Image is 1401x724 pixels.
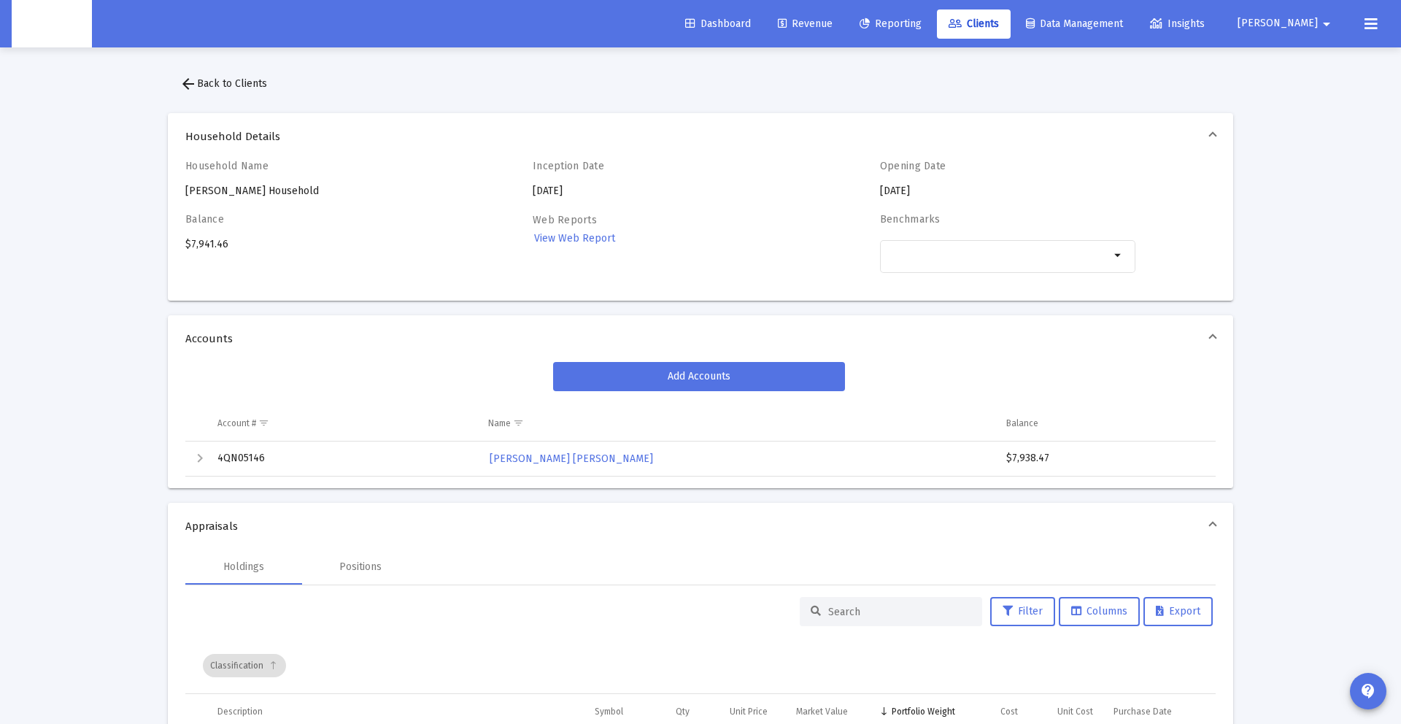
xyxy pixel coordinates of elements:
div: Market Value [796,706,848,717]
div: $7,941.46 [185,213,441,289]
span: Add Accounts [668,370,730,382]
a: Dashboard [674,9,763,39]
td: Column Name [478,406,996,441]
div: Classification [203,654,286,677]
td: 4QN05146 [207,442,478,477]
span: Household Details [185,129,1210,144]
button: [PERSON_NAME] [1220,9,1353,38]
a: Reporting [848,9,933,39]
span: Data Management [1026,18,1123,30]
span: Revenue [778,18,833,30]
span: Insights [1150,18,1205,30]
h4: Household Name [185,160,441,172]
span: View Web Report [534,232,615,244]
mat-expansion-panel-header: Accounts [168,315,1233,362]
span: [PERSON_NAME] [1238,18,1318,30]
div: Unit Price [730,706,768,717]
a: Data Management [1014,9,1135,39]
a: View Web Report [533,228,617,249]
img: Dashboard [23,9,81,39]
mat-expansion-panel-header: Household Details [168,113,1233,160]
div: Name [488,417,511,429]
div: Unit Cost [1057,706,1093,717]
span: Appraisals [185,519,1210,534]
span: Columns [1071,605,1127,617]
mat-icon: arrow_back [180,75,197,93]
button: Filter [990,597,1055,626]
a: Insights [1138,9,1216,39]
div: $7,938.47 [1006,451,1203,466]
span: [PERSON_NAME] [PERSON_NAME] [490,452,653,465]
div: Description [217,706,263,717]
span: Back to Clients [180,77,267,90]
div: Qty [676,706,690,717]
div: Symbol [595,706,623,717]
mat-icon: arrow_drop_down [1318,9,1335,39]
div: Cost [1000,706,1018,717]
input: Search [828,606,971,618]
div: Accounts [168,362,1233,488]
button: Add Accounts [553,362,845,391]
div: Purchase Date [1114,706,1172,717]
span: Export [1156,605,1200,617]
h4: Balance [185,213,441,226]
div: Household Details [168,160,1233,301]
div: Positions [339,560,382,574]
mat-icon: contact_support [1359,682,1377,700]
div: Portfolio Weight [892,706,955,717]
div: [DATE] [533,160,788,199]
h4: Inception Date [533,160,788,172]
span: Dashboard [685,18,751,30]
div: Balance [1006,417,1038,429]
h4: Benchmarks [880,213,1135,226]
td: Column Account # [207,406,478,441]
div: Data grid [185,406,1216,477]
span: Show filter options for column 'Name' [513,417,524,428]
div: [DATE] [880,160,1135,199]
button: Export [1143,597,1213,626]
label: Web Reports [533,214,597,226]
button: Columns [1059,597,1140,626]
div: Data grid toolbar [203,638,1205,693]
span: Reporting [860,18,922,30]
div: Holdings [223,560,264,574]
div: Account # [217,417,256,429]
mat-chip-list: Selection [887,247,1110,264]
mat-icon: arrow_drop_down [1110,247,1127,264]
button: Back to Clients [168,69,279,99]
a: [PERSON_NAME] [PERSON_NAME] [488,448,655,469]
a: Revenue [766,9,844,39]
span: Accounts [185,331,1210,346]
td: Expand [185,442,207,477]
a: Clients [937,9,1011,39]
span: Filter [1003,605,1043,617]
span: Clients [949,18,999,30]
h4: Opening Date [880,160,1135,172]
span: Show filter options for column 'Account #' [258,417,269,428]
mat-expansion-panel-header: Appraisals [168,503,1233,550]
div: [PERSON_NAME] Household [185,160,441,199]
td: Column Balance [996,406,1216,441]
